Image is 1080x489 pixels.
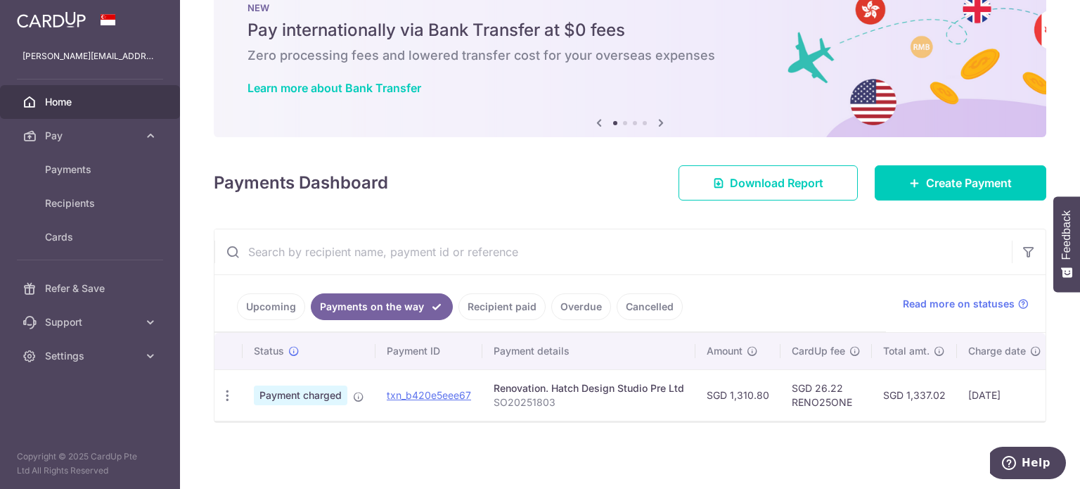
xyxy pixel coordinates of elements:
h5: Pay internationally via Bank Transfer at $0 fees [247,19,1012,42]
a: Payments on the way [311,293,453,320]
td: SGD 1,310.80 [695,369,780,421]
p: SO20251803 [494,395,684,409]
a: Upcoming [237,293,305,320]
span: Recipients [45,196,138,210]
span: Support [45,315,138,329]
span: Total amt. [883,344,930,358]
a: Overdue [551,293,611,320]
input: Search by recipient name, payment id or reference [214,229,1012,274]
a: Create Payment [875,165,1046,201]
p: [PERSON_NAME][EMAIL_ADDRESS][DOMAIN_NAME] [22,49,157,63]
button: Feedback - Show survey [1053,196,1080,292]
span: Download Report [730,174,823,191]
a: Cancelled [617,293,683,320]
a: Download Report [679,165,858,201]
a: Learn more about Bank Transfer [247,81,421,95]
span: Cards [45,230,138,244]
iframe: Opens a widget where you can find more information [990,447,1066,482]
span: Create Payment [926,174,1012,191]
div: Renovation. Hatch Design Studio Pre Ltd [494,381,684,395]
th: Payment details [482,333,695,369]
span: Pay [45,129,138,143]
a: txn_b420e5eee67 [387,389,471,401]
a: Read more on statuses [903,297,1029,311]
span: Refer & Save [45,281,138,296]
h6: Zero processing fees and lowered transfer cost for your overseas expenses [247,47,1012,64]
td: [DATE] [957,369,1053,421]
th: Payment ID [375,333,482,369]
span: Read more on statuses [903,297,1015,311]
span: Home [45,95,138,109]
span: Settings [45,349,138,363]
span: Amount [707,344,742,358]
td: SGD 1,337.02 [872,369,957,421]
span: Feedback [1060,210,1073,260]
p: NEW [247,2,1012,13]
td: SGD 26.22 RENO25ONE [780,369,872,421]
h4: Payments Dashboard [214,170,388,196]
span: Status [254,344,284,358]
img: CardUp [17,11,86,28]
a: Recipient paid [458,293,546,320]
span: Payment charged [254,386,347,405]
span: Payments [45,163,138,177]
span: CardUp fee [792,344,845,358]
span: Charge date [968,344,1026,358]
